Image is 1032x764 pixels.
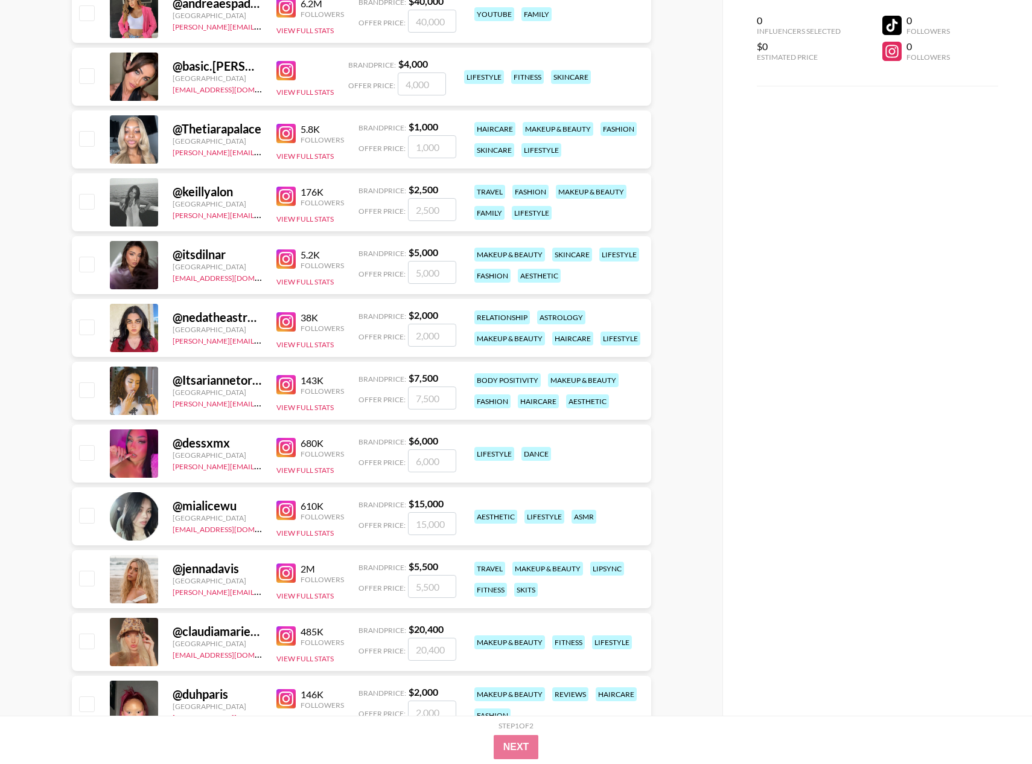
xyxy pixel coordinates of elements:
[173,435,262,451] div: @ dessxmx
[599,248,639,262] div: lifestyle
[276,466,334,475] button: View Full Stats
[521,7,552,21] div: family
[566,394,609,408] div: aesthetic
[276,312,296,332] img: Instagram
[276,124,296,143] img: Instagram
[276,26,334,35] button: View Full Stats
[474,562,505,576] div: travel
[276,88,334,97] button: View Full Stats
[276,563,296,583] img: Instagram
[518,269,561,283] div: aesthetic
[301,387,344,396] div: Followers
[511,70,544,84] div: fitness
[408,701,456,724] input: 2,000
[358,186,406,195] span: Brand Price:
[173,576,262,585] div: [GEOGRAPHIC_DATA]
[474,269,511,283] div: fashion
[173,83,294,94] a: [EMAIL_ADDRESS][DOMAIN_NAME]
[301,324,344,333] div: Followers
[301,198,344,207] div: Followers
[276,214,334,223] button: View Full Stats
[494,735,539,759] button: Next
[358,521,406,530] span: Offer Price:
[409,121,438,132] strong: $ 1,000
[514,583,538,597] div: skits
[474,583,507,597] div: fitness
[301,186,344,198] div: 176K
[906,53,950,62] div: Followers
[173,334,409,345] a: [PERSON_NAME][EMAIL_ADDRESS][PERSON_NAME][DOMAIN_NAME]
[409,560,438,572] strong: $ 5,500
[276,654,334,663] button: View Full Stats
[173,498,262,513] div: @ mialicewu
[572,510,596,524] div: asmr
[408,261,456,284] input: 5,000
[173,310,262,325] div: @ nedatheastrologer
[358,646,406,655] span: Offer Price:
[409,498,444,509] strong: $ 15,000
[600,122,637,136] div: fashion
[512,562,583,576] div: makeup & beauty
[358,374,406,384] span: Brand Price:
[358,207,406,216] span: Offer Price:
[358,18,406,27] span: Offer Price:
[408,324,456,347] input: 2,000
[173,262,262,271] div: [GEOGRAPHIC_DATA]
[358,500,406,509] span: Brand Price:
[358,689,406,698] span: Brand Price:
[276,501,296,520] img: Instagram
[276,403,334,412] button: View Full Stats
[408,10,456,33] input: 40,000
[301,638,344,647] div: Followers
[276,61,296,80] img: Instagram
[474,310,530,324] div: relationship
[592,635,632,649] div: lifestyle
[552,687,588,701] div: reviews
[173,451,262,460] div: [GEOGRAPHIC_DATA]
[474,394,511,408] div: fashion
[474,708,511,722] div: fashion
[276,375,296,394] img: Instagram
[173,373,262,388] div: @ Itsariannetorress
[590,562,624,576] div: lipsync
[358,144,406,153] span: Offer Price:
[301,249,344,261] div: 5.2K
[409,435,438,446] strong: $ 6,000
[512,185,549,199] div: fashion
[408,512,456,535] input: 15,000
[301,437,344,449] div: 680K
[358,269,406,278] span: Offer Price:
[474,206,505,220] div: family
[474,7,514,21] div: youtube
[906,14,950,27] div: 0
[301,689,344,701] div: 146K
[276,249,296,269] img: Instagram
[173,561,262,576] div: @ jennadavis
[906,40,950,53] div: 0
[173,184,262,199] div: @ keillyalon
[173,522,294,534] a: [EMAIL_ADDRESS][DOMAIN_NAME]
[173,208,351,220] a: [PERSON_NAME][EMAIL_ADDRESS][DOMAIN_NAME]
[474,248,545,262] div: makeup & beauty
[523,122,593,136] div: makeup & beauty
[537,310,585,324] div: astrology
[474,510,517,524] div: aesthetic
[358,249,406,258] span: Brand Price:
[409,623,444,635] strong: $ 20,400
[906,27,950,36] div: Followers
[474,185,505,199] div: travel
[173,648,294,660] a: [EMAIL_ADDRESS][DOMAIN_NAME]
[521,447,551,461] div: dance
[474,687,545,701] div: makeup & beauty
[301,374,344,387] div: 143K
[301,512,344,521] div: Followers
[551,70,591,84] div: skincare
[301,261,344,270] div: Followers
[301,312,344,324] div: 38K
[173,11,262,20] div: [GEOGRAPHIC_DATA]
[474,143,514,157] div: skincare
[474,332,545,345] div: makeup & beauty
[173,513,262,522] div: [GEOGRAPHIC_DATA]
[301,123,344,135] div: 5.8K
[408,135,456,158] input: 1,000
